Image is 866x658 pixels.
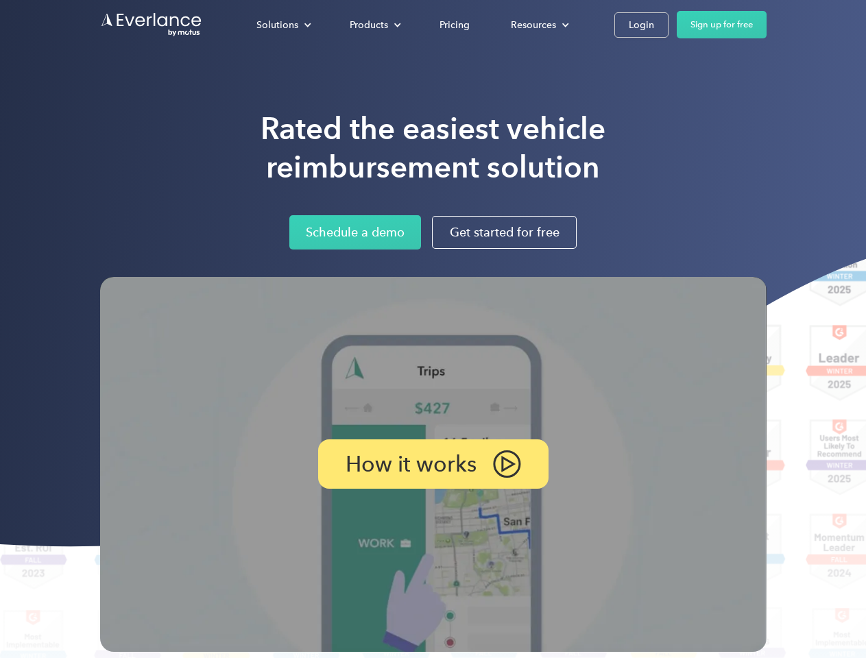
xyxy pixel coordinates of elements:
[511,16,556,34] div: Resources
[614,12,669,38] a: Login
[261,110,605,186] h1: Rated the easiest vehicle reimbursement solution
[289,215,421,249] a: Schedule a demo
[256,16,298,34] div: Solutions
[629,16,654,34] div: Login
[677,11,767,38] a: Sign up for free
[346,456,477,472] p: How it works
[432,216,577,249] a: Get started for free
[426,13,483,37] a: Pricing
[440,16,470,34] div: Pricing
[350,16,388,34] div: Products
[100,12,203,38] a: Go to homepage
